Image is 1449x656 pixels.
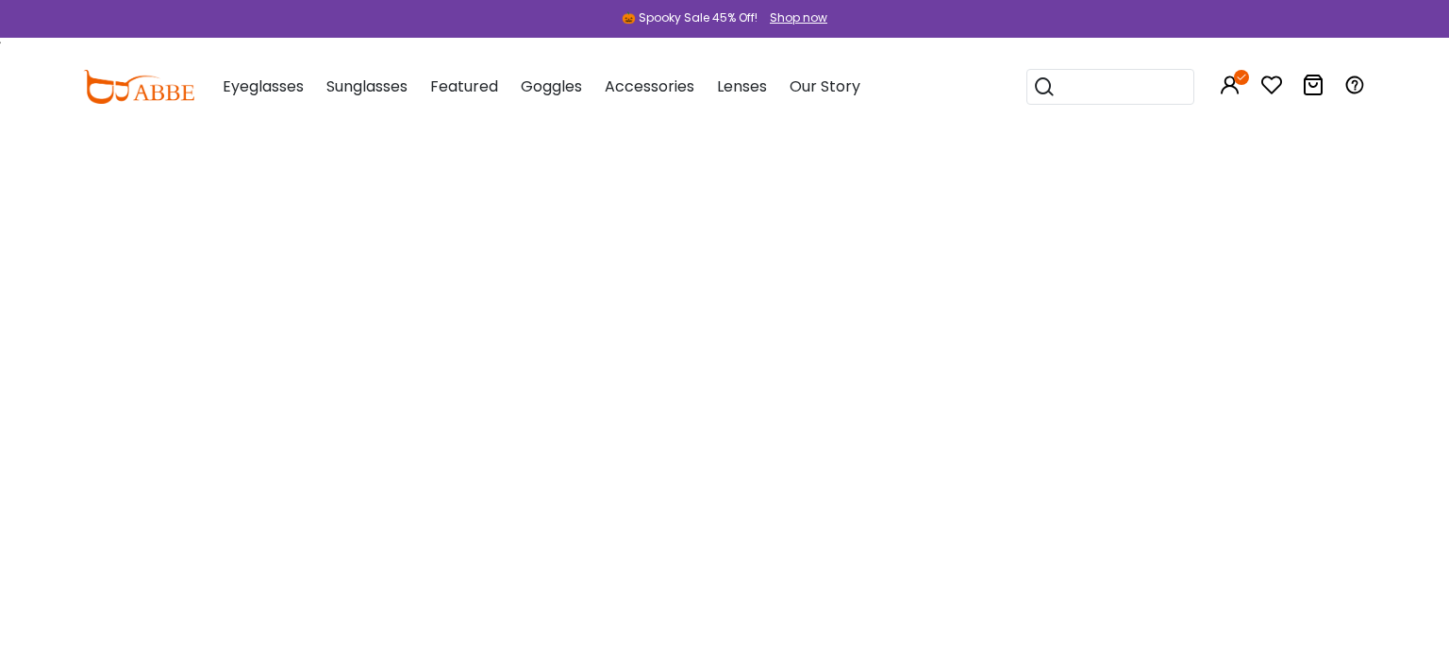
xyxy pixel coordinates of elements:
[760,9,827,25] a: Shop now
[430,76,498,97] span: Featured
[717,76,767,97] span: Lenses
[770,9,827,26] div: Shop now
[622,9,758,26] div: 🎃 Spooky Sale 45% Off!
[326,76,408,97] span: Sunglasses
[223,76,304,97] span: Eyeglasses
[521,76,582,97] span: Goggles
[605,76,694,97] span: Accessories
[790,76,860,97] span: Our Story
[83,70,194,104] img: abbeglasses.com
